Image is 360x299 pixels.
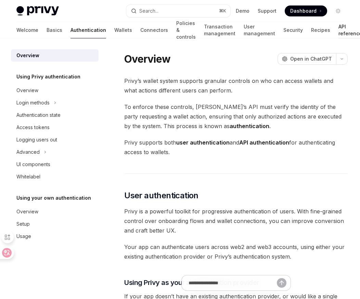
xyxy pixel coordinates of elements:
a: Access tokens [11,121,99,134]
div: UI components [16,160,50,169]
h1: Overview [124,53,170,65]
img: light logo [16,6,59,16]
a: Authentication state [11,109,99,121]
a: Policies & controls [176,22,196,38]
a: Whitelabel [11,171,99,183]
div: Overview [16,51,39,60]
strong: user authentication [176,139,230,146]
a: Transaction management [204,22,235,38]
div: Authentication state [16,111,61,119]
a: Dashboard [285,5,327,16]
strong: API authentication [239,139,289,146]
div: Setup [16,220,30,228]
div: Overview [16,208,38,216]
span: ⌘ K [219,8,226,14]
strong: authentication [230,123,269,129]
span: Your app can authenticate users across web2 and web3 accounts, using either your existing authent... [124,242,348,261]
a: Overview [11,205,99,218]
a: Support [258,8,277,14]
span: Privy is a powerful toolkit for progressive authentication of users. With fine-grained control ov... [124,207,348,235]
span: To enforce these controls, [PERSON_NAME]’s API must verify the identity of the party requesting a... [124,102,348,131]
div: Search... [139,7,158,15]
span: Privy’s wallet system supports granular controls on who can access wallets and what actions diffe... [124,76,348,95]
a: Welcome [16,22,38,38]
a: Overview [11,49,99,62]
a: Demo [236,8,249,14]
div: Access tokens [16,123,50,132]
button: Toggle dark mode [333,5,344,16]
h5: Using your own authentication [16,194,91,202]
a: Authentication [70,22,106,38]
button: Open in ChatGPT [278,53,336,65]
div: Logging users out [16,136,57,144]
h5: Using Privy authentication [16,73,80,81]
a: Wallets [114,22,132,38]
div: Login methods [16,99,50,107]
span: Open in ChatGPT [290,55,332,62]
div: Usage [16,232,31,240]
a: Security [283,22,303,38]
span: Dashboard [290,8,317,14]
a: Logging users out [11,134,99,146]
span: User authentication [124,190,198,201]
a: UI components [11,158,99,171]
a: Overview [11,84,99,97]
a: Connectors [140,22,168,38]
a: Recipes [311,22,330,38]
a: Basics [47,22,62,38]
button: Search...⌘K [126,5,231,17]
a: User management [244,22,275,38]
div: Overview [16,86,38,95]
a: Usage [11,230,99,242]
span: Privy supports both and for authenticating access to wallets. [124,138,348,157]
button: Send message [277,278,286,288]
div: Whitelabel [16,173,40,181]
a: Setup [11,218,99,230]
div: Advanced [16,148,40,156]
